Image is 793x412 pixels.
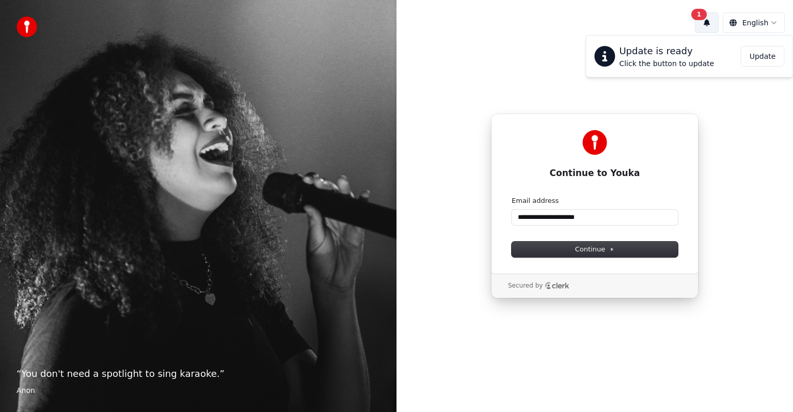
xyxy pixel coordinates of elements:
div: Click the button to update [619,58,714,69]
img: Youka [582,130,607,155]
button: Update [741,46,785,67]
a: Clerk logo [545,282,569,289]
span: Continue [575,245,614,254]
div: Update is ready [619,44,714,58]
button: Continue [512,242,678,257]
p: Secured by [508,282,543,290]
label: Email address [512,196,559,205]
h1: Continue to Youka [512,167,678,180]
p: “ You don't need a spotlight to sing karaoke. ” [17,367,380,381]
div: 1 [691,9,707,20]
img: youka [17,17,37,37]
button: 1 [695,12,719,33]
footer: Anon [17,385,380,395]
